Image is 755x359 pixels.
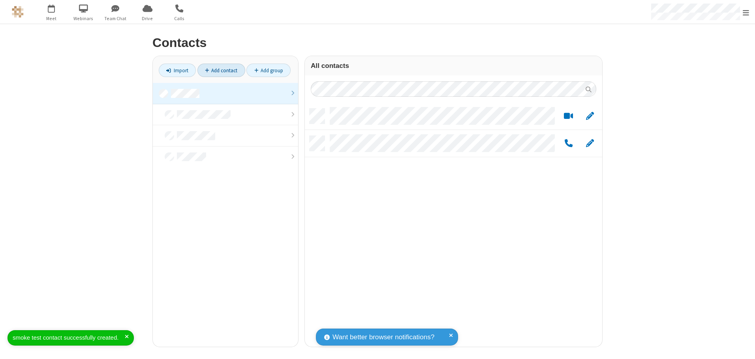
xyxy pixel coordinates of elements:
button: Call by phone [561,139,576,148]
h2: Contacts [152,36,603,50]
span: Webinars [69,15,98,22]
span: Team Chat [101,15,130,22]
button: Edit [582,139,597,148]
a: Import [159,64,196,77]
span: Want better browser notifications? [332,332,434,342]
h3: All contacts [311,62,596,70]
span: Calls [165,15,194,22]
button: Edit [582,111,597,121]
span: Drive [133,15,162,22]
div: smoke test contact successfully created. [13,333,125,342]
a: Add group [246,64,291,77]
span: Meet [37,15,66,22]
button: Start a video meeting [561,111,576,121]
div: grid [305,103,602,347]
a: Add contact [197,64,245,77]
img: QA Selenium DO NOT DELETE OR CHANGE [12,6,24,18]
